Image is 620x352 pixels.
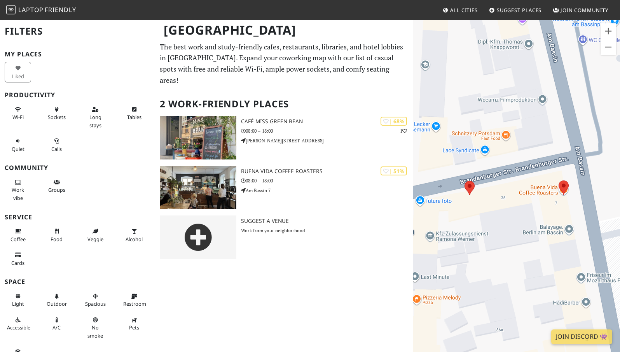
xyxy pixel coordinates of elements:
[82,313,108,342] button: No smoke
[45,5,76,14] span: Friendly
[11,259,24,266] span: Credit cards
[450,7,478,14] span: All Cities
[12,114,24,121] span: Stable Wi-Fi
[601,23,616,39] button: Zoom in
[6,4,76,17] a: LaptopFriendly LaptopFriendly
[48,114,66,121] span: Power sockets
[127,114,141,121] span: Work-friendly tables
[87,324,103,339] span: Smoke free
[241,187,413,194] p: Am Bassin 7
[241,127,413,135] p: 08:00 – 18:00
[44,176,70,196] button: Groups
[52,324,61,331] span: Air conditioned
[551,329,612,344] a: Join Discord 👾
[155,215,414,259] a: Suggest a Venue Work from your neighborhood
[48,186,65,193] span: Group tables
[51,145,62,152] span: Video/audio calls
[601,39,616,55] button: Zoom out
[82,290,108,310] button: Spacious
[160,166,237,209] img: Buena Vida Coffee Roasters
[44,290,70,310] button: Outdoor
[155,166,414,209] a: Buena Vida Coffee Roasters | 51% Buena Vida Coffee Roasters 08:00 – 18:00 Am Bassin 7
[5,19,150,43] h2: Filters
[160,215,237,259] img: gray-place-d2bdb4477600e061c01bd816cc0f2ef0cfcb1ca9e3ad78868dd16fb2af073a21.png
[157,19,412,41] h1: [GEOGRAPHIC_DATA]
[5,290,31,310] button: Light
[44,103,70,124] button: Sockets
[51,236,63,243] span: Food
[155,116,414,159] a: Café Miss Green Bean | 68% 1 Café Miss Green Bean 08:00 – 18:00 [PERSON_NAME][STREET_ADDRESS]
[121,225,147,245] button: Alcohol
[241,218,413,224] h3: Suggest a Venue
[5,313,31,334] button: Accessible
[486,3,545,17] a: Suggest Places
[89,114,101,128] span: Long stays
[241,177,413,184] p: 08:00 – 18:00
[241,137,413,144] p: [PERSON_NAME][STREET_ADDRESS]
[121,103,147,124] button: Tables
[44,135,70,155] button: Calls
[129,324,139,331] span: Pet friendly
[439,3,481,17] a: All Cities
[5,214,150,221] h3: Service
[44,225,70,245] button: Food
[12,300,24,307] span: Natural light
[12,145,24,152] span: Quiet
[400,127,407,135] p: 1
[5,91,150,99] h3: Productivity
[381,117,407,126] div: | 68%
[85,300,106,307] span: Spacious
[18,5,44,14] span: Laptop
[5,249,31,269] button: Cards
[5,278,150,285] h3: Space
[6,5,16,14] img: LaptopFriendly
[82,103,108,131] button: Long stays
[47,300,67,307] span: Outdoor area
[10,236,26,243] span: Coffee
[497,7,542,14] span: Suggest Places
[126,236,143,243] span: Alcohol
[12,186,24,201] span: People working
[241,168,413,175] h3: Buena Vida Coffee Roasters
[44,313,70,334] button: A/C
[241,118,413,125] h3: Café Miss Green Bean
[5,225,31,245] button: Coffee
[160,116,237,159] img: Café Miss Green Bean
[5,176,31,204] button: Work vibe
[381,166,407,175] div: | 51%
[550,3,611,17] a: Join Community
[5,103,31,124] button: Wi-Fi
[5,164,150,172] h3: Community
[561,7,608,14] span: Join Community
[82,225,108,245] button: Veggie
[7,324,30,331] span: Accessible
[160,92,409,116] h2: 2 Work-Friendly Places
[5,135,31,155] button: Quiet
[160,41,409,86] p: The best work and study-friendly cafes, restaurants, libraries, and hotel lobbies in [GEOGRAPHIC_...
[121,313,147,334] button: Pets
[87,236,103,243] span: Veggie
[241,227,413,234] p: Work from your neighborhood
[121,290,147,310] button: Restroom
[123,300,146,307] span: Restroom
[5,51,150,58] h3: My Places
